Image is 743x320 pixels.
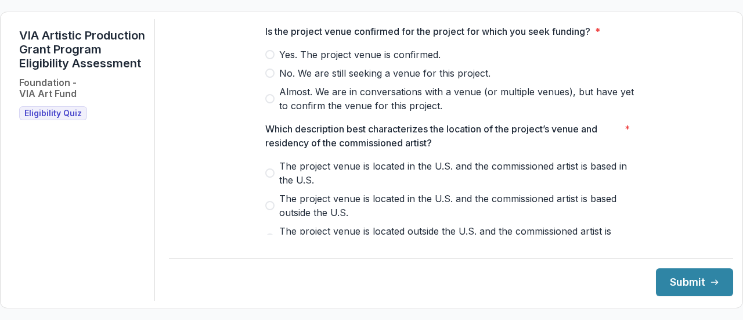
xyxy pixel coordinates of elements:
[279,85,637,113] span: Almost. We are in conversations with a venue (or multiple venues), but have yet to confirm the ve...
[19,77,77,99] h2: Foundation - VIA Art Fund
[279,224,637,252] span: The project venue is located outside the U.S. and the commissioned artist is based in the U.S.
[279,159,637,187] span: The project venue is located in the U.S. and the commissioned artist is based in the U.S.
[19,28,145,70] h1: VIA Artistic Production Grant Program Eligibility Assessment
[279,192,637,220] span: The project venue is located in the U.S. and the commissioned artist is based outside the U.S.
[279,66,490,80] span: No. We are still seeking a venue for this project.
[265,122,620,150] p: Which description best characterizes the location of the project’s venue and residency of the com...
[656,268,733,296] button: Submit
[265,24,590,38] p: Is the project venue confirmed for the project for which you seek funding?
[24,109,82,118] span: Eligibility Quiz
[279,48,441,62] span: Yes. The project venue is confirmed.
